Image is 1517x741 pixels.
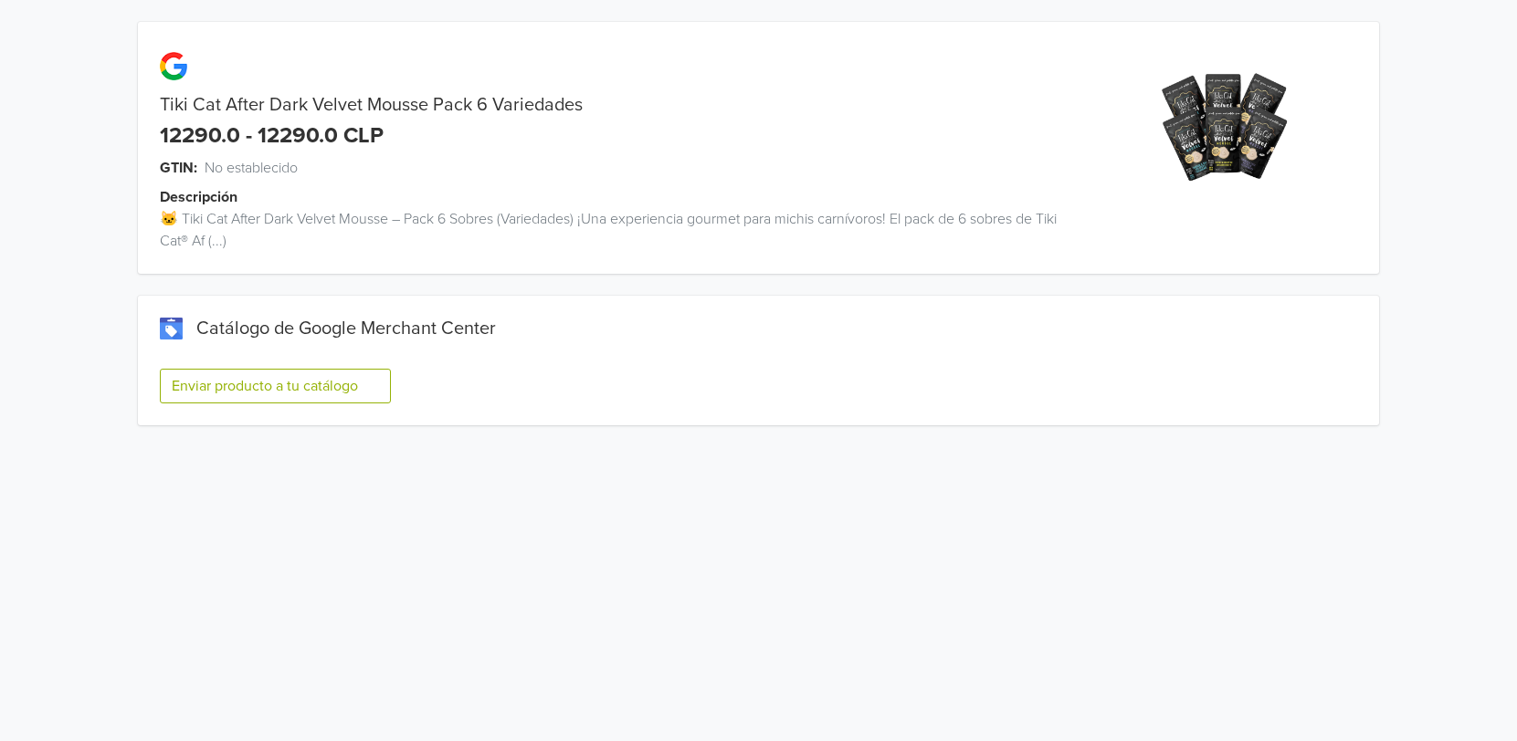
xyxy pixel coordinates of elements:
div: Descripción [160,186,1090,208]
div: 🐱 Tiki Cat After Dark Velvet Mousse – Pack 6 Sobres (Variedades) ¡Una experiencia gourmet para mi... [138,208,1069,252]
span: GTIN: [160,157,197,179]
div: Tiki Cat After Dark Velvet Mousse Pack 6 Variedades [138,94,1069,116]
span: No establecido [205,157,298,179]
div: 12290.0 - 12290.0 CLP [160,123,384,150]
img: product_image [1155,58,1293,196]
div: Catálogo de Google Merchant Center [160,318,1357,339]
button: Enviar producto a tu catálogo [160,369,391,403]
